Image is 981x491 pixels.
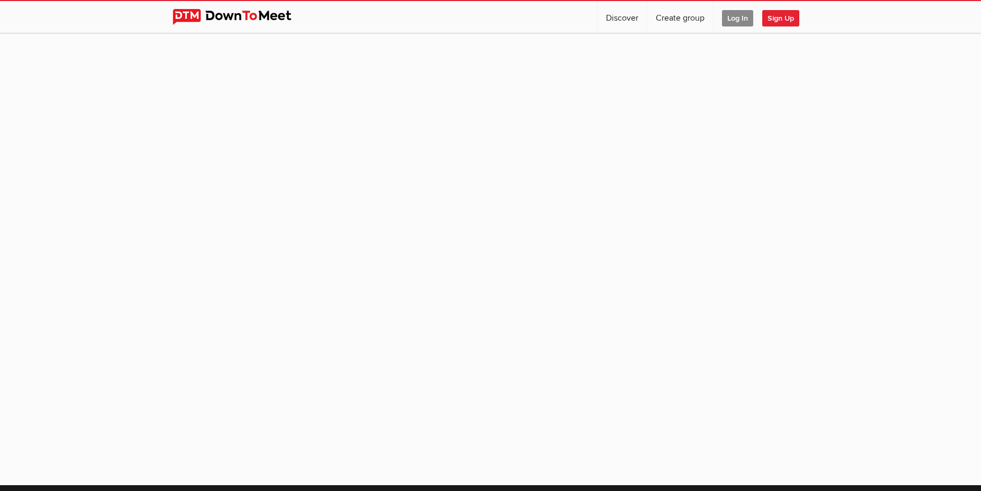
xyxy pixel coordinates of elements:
[647,1,713,33] a: Create group
[173,9,308,25] img: DownToMeet
[762,10,799,26] span: Sign Up
[722,10,753,26] span: Log In
[762,1,808,33] a: Sign Up
[597,1,647,33] a: Discover
[714,1,762,33] a: Log In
